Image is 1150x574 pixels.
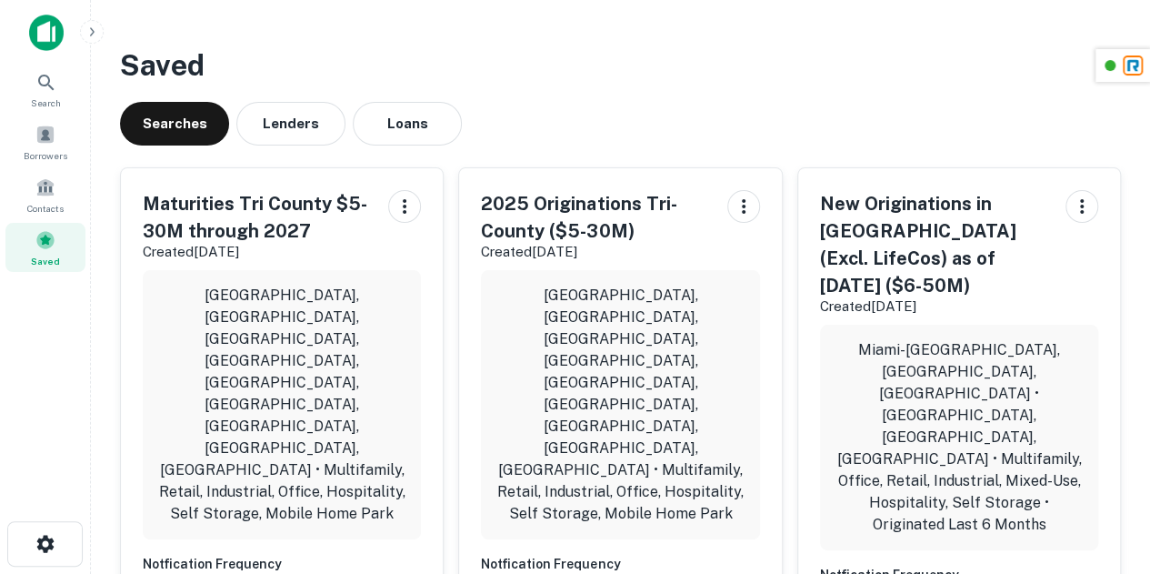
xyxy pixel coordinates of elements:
[481,554,759,574] h6: Notfication Frequency
[481,241,712,263] p: Created [DATE]
[481,190,712,245] h5: 2025 Originations Tri-County ($5-30M)
[5,223,85,272] a: Saved
[143,554,421,574] h6: Notfication Frequency
[820,190,1051,299] h5: New Originations in [GEOGRAPHIC_DATA] (Excl. LifeCos) as of [DATE] ($6-50M)
[5,170,85,219] a: Contacts
[1059,428,1150,516] iframe: Chat Widget
[31,254,60,268] span: Saved
[353,102,462,146] button: Loans
[24,148,67,163] span: Borrowers
[120,102,229,146] button: Searches
[157,285,406,525] p: [GEOGRAPHIC_DATA], [GEOGRAPHIC_DATA], [GEOGRAPHIC_DATA], [GEOGRAPHIC_DATA], [GEOGRAPHIC_DATA], [G...
[236,102,345,146] button: Lenders
[143,241,374,263] p: Created [DATE]
[31,96,61,110] span: Search
[495,285,745,525] p: [GEOGRAPHIC_DATA], [GEOGRAPHIC_DATA], [GEOGRAPHIC_DATA], [GEOGRAPHIC_DATA], [GEOGRAPHIC_DATA], [G...
[29,15,64,51] img: capitalize-icon.png
[820,296,1051,317] p: Created [DATE]
[5,65,85,114] a: Search
[835,339,1084,536] p: Miami-[GEOGRAPHIC_DATA], [GEOGRAPHIC_DATA], [GEOGRAPHIC_DATA] • [GEOGRAPHIC_DATA], [GEOGRAPHIC_DA...
[5,117,85,166] a: Borrowers
[27,201,64,216] span: Contacts
[120,44,1121,87] h3: Saved
[143,190,374,245] h5: Maturities Tri County $5-30M through 2027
